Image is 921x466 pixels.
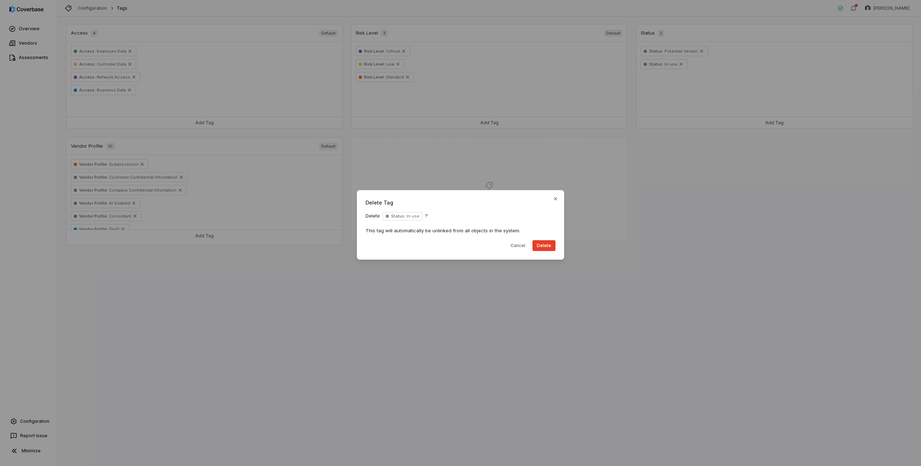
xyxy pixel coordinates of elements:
span: Status : [391,214,405,219]
span: Delete Tag [366,199,555,206]
span: Delete ? [366,212,555,220]
p: This tag will automatically be unlinked from all objects in the system. [366,227,555,234]
button: Cancel [506,240,530,251]
button: Delete [532,240,555,251]
span: In-use [405,214,419,219]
